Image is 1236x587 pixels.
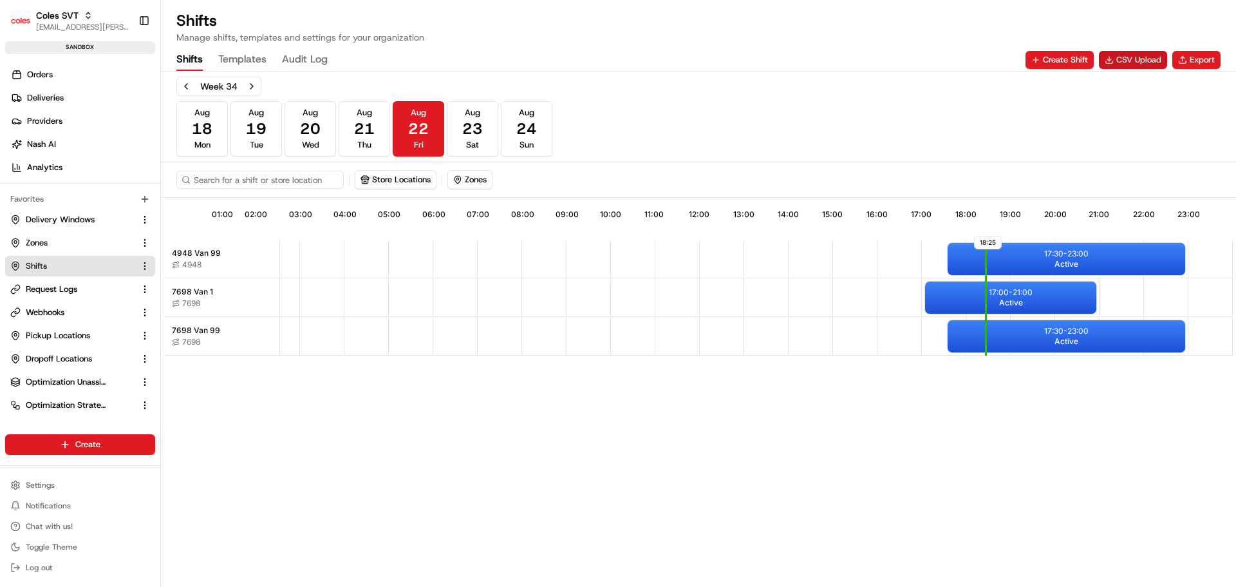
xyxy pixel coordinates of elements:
[5,325,155,346] button: Pickup Locations
[355,171,436,189] button: Store Locations
[122,187,207,200] span: API Documentation
[5,559,155,577] button: Log out
[689,209,709,220] span: 12:00
[414,139,424,151] span: Fri
[1099,51,1167,69] a: CSV Upload
[339,101,390,157] button: Aug21Thu
[448,171,492,189] button: Zones
[911,209,932,220] span: 17:00
[10,10,31,31] img: Coles SVT
[955,209,977,220] span: 18:00
[44,123,211,136] div: Start new chat
[248,107,264,119] span: Aug
[91,218,156,228] a: Powered byPylon
[26,187,98,200] span: Knowledge Base
[378,209,400,220] span: 05:00
[182,337,200,347] span: 7698
[302,139,319,151] span: Wed
[355,170,436,189] button: Store Locations
[5,64,160,85] a: Orders
[285,101,336,157] button: Aug20Wed
[5,5,133,36] button: Coles SVTColes SVT[EMAIL_ADDRESS][PERSON_NAME][PERSON_NAME][DOMAIN_NAME]
[219,127,234,142] button: Start new chat
[5,395,155,416] button: Optimization Strategy
[1172,51,1221,69] button: Export
[5,279,155,300] button: Request Logs
[354,119,375,139] span: 21
[13,52,234,72] p: Welcome 👋
[75,439,100,450] span: Create
[36,22,128,32] span: [EMAIL_ADDRESS][PERSON_NAME][PERSON_NAME][DOMAIN_NAME]
[5,497,155,515] button: Notifications
[10,260,135,272] a: Shifts
[519,107,534,119] span: Aug
[822,209,843,220] span: 15:00
[5,157,160,178] a: Analytics
[26,521,73,532] span: Chat with us!
[128,218,156,228] span: Pylon
[300,119,321,139] span: 20
[104,182,212,205] a: 💻API Documentation
[5,538,155,556] button: Toggle Theme
[1089,209,1109,220] span: 21:00
[176,101,228,157] button: Aug18Mon
[27,115,62,127] span: Providers
[1000,209,1021,220] span: 19:00
[357,139,371,151] span: Thu
[26,307,64,318] span: Webhooks
[357,107,372,119] span: Aug
[5,476,155,494] button: Settings
[13,123,36,146] img: 1736555255976-a54dd68f-1ca7-489b-9aae-adbdc363a1c4
[5,111,160,131] a: Providers
[27,162,62,173] span: Analytics
[27,92,64,104] span: Deliveries
[218,49,267,71] button: Templates
[26,563,52,573] span: Log out
[212,209,233,220] span: 01:00
[999,298,1023,308] span: Active
[1025,51,1094,69] button: Create Shift
[243,77,261,95] button: Next week
[10,376,135,388] a: Optimization Unassigned Orders
[422,209,445,220] span: 06:00
[172,248,221,258] span: 4948 Van 99
[289,209,312,220] span: 03:00
[5,302,155,323] button: Webhooks
[26,542,77,552] span: Toggle Theme
[1177,209,1200,220] span: 23:00
[13,188,23,198] div: 📗
[5,517,155,535] button: Chat with us!
[26,330,90,342] span: Pickup Locations
[5,134,160,155] a: Nash AI
[1054,336,1078,347] span: Active
[5,372,155,392] button: Optimization Unassigned Orders
[13,13,39,39] img: Nash
[26,480,55,490] span: Settings
[282,49,328,71] button: Audit Log
[5,189,155,209] div: Favorites
[303,107,318,119] span: Aug
[511,209,534,220] span: 08:00
[26,376,107,388] span: Optimization Unassigned Orders
[408,119,429,139] span: 22
[26,353,92,365] span: Dropoff Locations
[411,107,426,119] span: Aug
[644,209,664,220] span: 11:00
[26,214,95,226] span: Delivery Windows
[10,237,135,249] a: Zones
[230,101,282,157] button: Aug19Tue
[26,399,107,411] span: Optimization Strategy
[10,284,135,295] a: Request Logs
[26,260,47,272] span: Shifts
[26,284,77,295] span: Request Logs
[467,209,489,220] span: 07:00
[866,209,888,220] span: 16:00
[447,101,498,157] button: Aug23Sat
[10,307,135,318] a: Webhooks
[556,209,579,220] span: 09:00
[194,107,210,119] span: Aug
[733,209,754,220] span: 13:00
[172,287,213,297] span: 7698 Van 1
[27,139,56,150] span: Nash AI
[246,119,267,139] span: 19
